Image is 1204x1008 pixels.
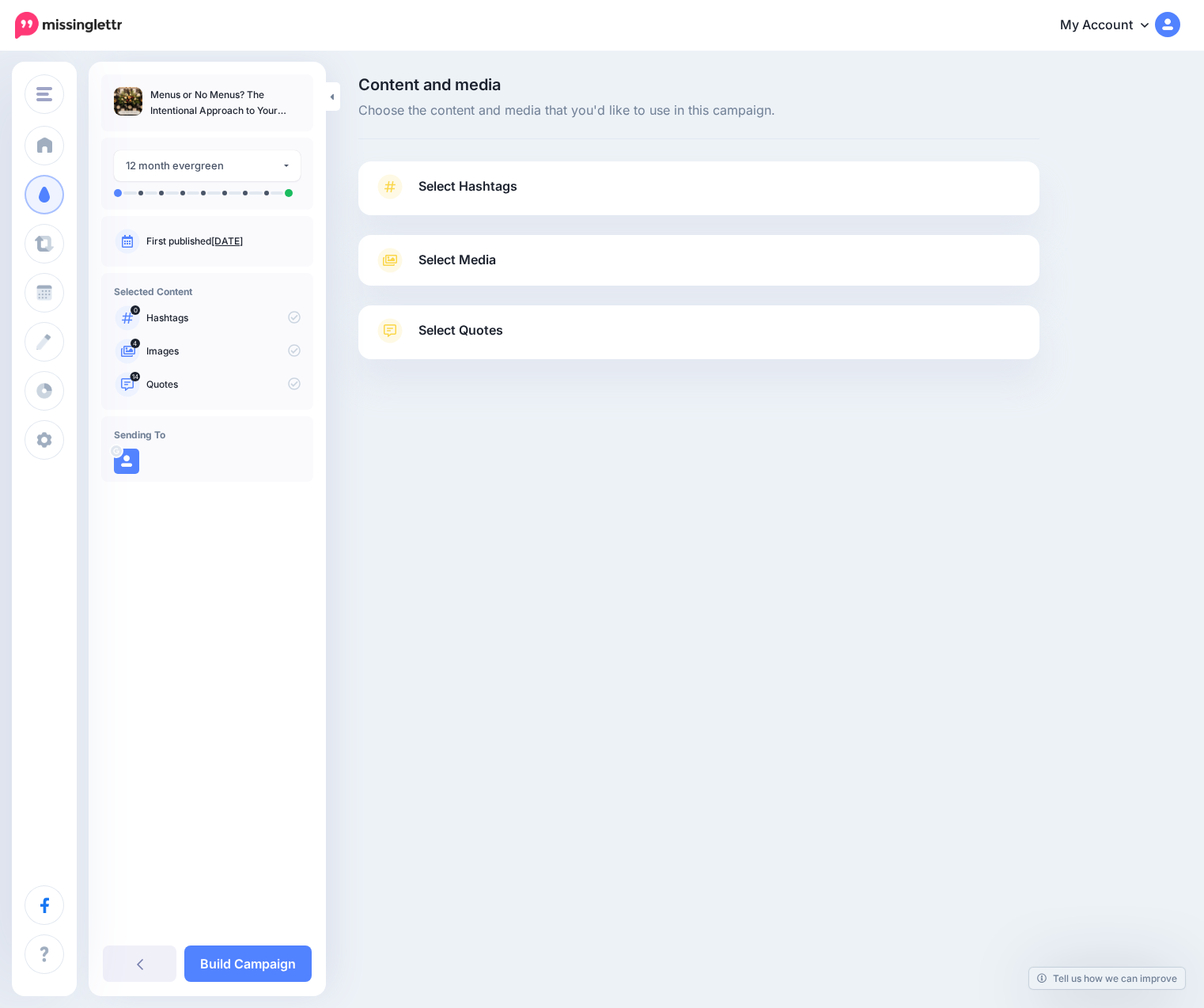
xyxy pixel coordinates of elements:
h4: Sending To [114,429,301,441]
img: 25a66c95e2d6318d1e7b6ffbf299428d_thumb.jpg [114,87,142,116]
p: Quotes [146,377,301,392]
span: 14 [131,372,141,381]
img: Missinglettr [15,12,122,39]
button: 12 month evergreen [114,150,301,181]
p: First published [146,234,301,248]
a: Select Media [374,248,1024,273]
p: Menus or No Menus? The Intentional Approach to Your Wedding Tablescape [150,87,301,119]
span: Select Media [418,249,496,271]
p: Hashtags [146,311,301,325]
a: Select Quotes [374,318,1024,359]
h4: Selected Content [114,286,301,297]
span: Select Hashtags [418,176,517,197]
div: 12 month evergreen [126,157,282,175]
a: Select Hashtags [374,174,1024,215]
a: [DATE] [211,235,243,247]
span: Choose the content and media that you'd like to use in this campaign. [358,100,1039,121]
a: Tell us how we can improve [1029,968,1185,989]
span: 0 [131,305,140,315]
span: Select Quotes [418,320,503,341]
span: 4 [131,339,140,348]
img: menu.png [36,87,52,101]
p: Images [146,344,301,358]
span: Content and media [358,77,1039,93]
img: user_default_image.png [114,449,139,474]
a: My Account [1044,6,1180,45]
